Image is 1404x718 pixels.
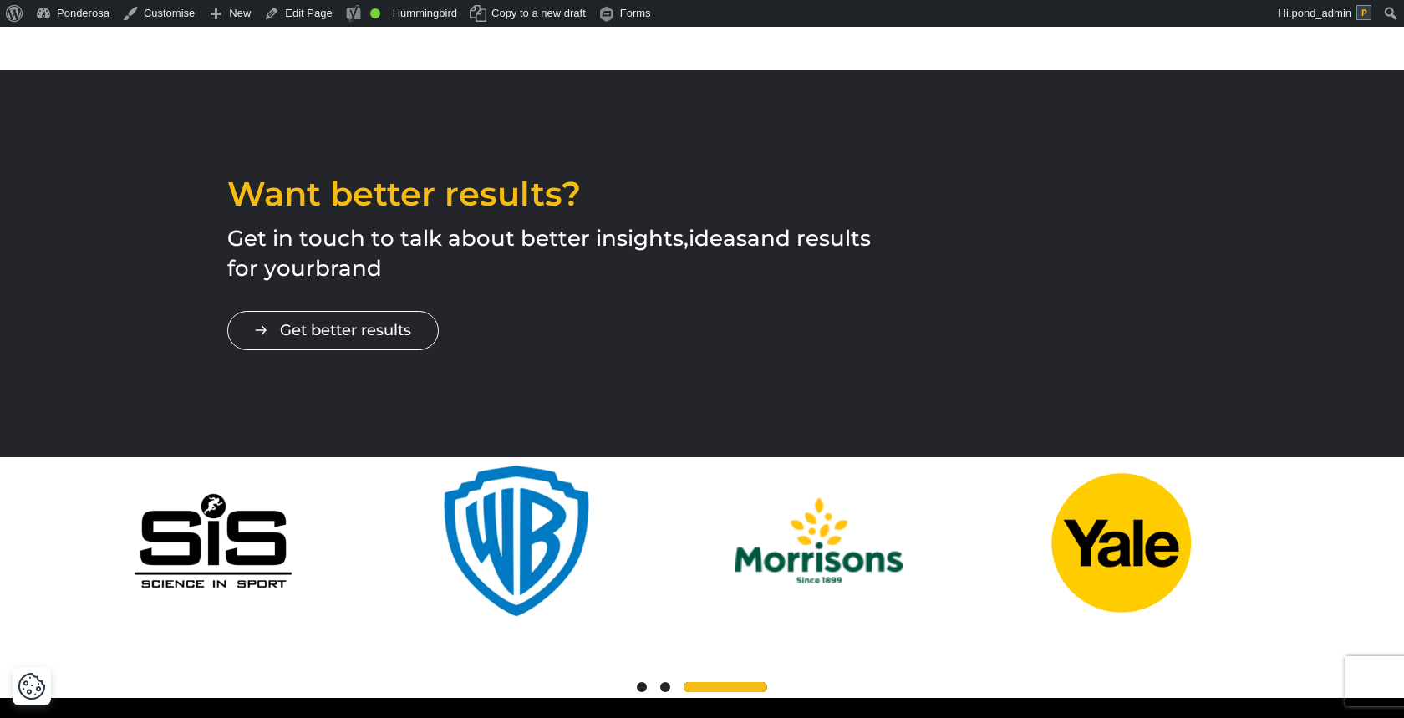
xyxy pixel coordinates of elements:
h2: Want better results? [227,177,885,211]
span: brand [315,255,382,282]
img: sis-science-in-sport-limited-logo-vector-300x219-1 [130,457,297,624]
img: Wm_Morrison_Supermarkets_logo [735,457,903,624]
span: Get in touch to talk about better insights, [227,225,689,252]
img: Revisit consent button [18,672,46,700]
img: yale-logo-0-e1738769410951 [1039,457,1206,624]
div: Good [370,8,380,18]
span: pond_admin [1291,7,1351,19]
span: s [736,225,747,252]
button: Cookie Settings [18,672,46,700]
img: wb-warner-bros-logo-png_seeklogo-323561 [433,457,600,624]
a: Get better results [227,311,439,350]
span: idea [689,225,736,252]
span: and results for your [227,225,871,282]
